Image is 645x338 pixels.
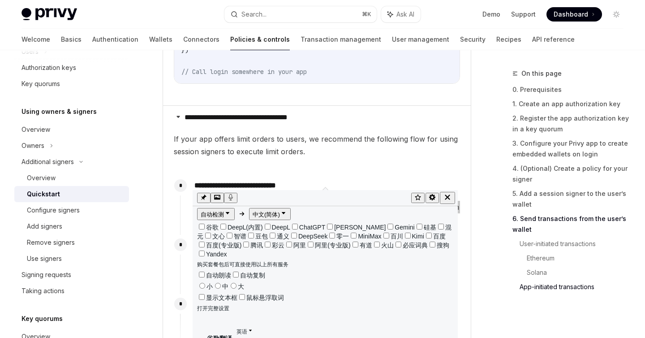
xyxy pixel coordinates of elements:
a: Basics [61,29,82,50]
div: Overview [27,173,56,183]
a: Ethereum [527,251,631,265]
a: Welcome [21,29,50,50]
div: Signing requests [21,269,71,280]
a: Configure signers [14,202,129,218]
a: Overview [14,121,129,138]
a: Authentication [92,29,138,50]
a: 3. Configure your Privy app to create embedded wallets on login [512,136,631,161]
a: 6. Send transactions from the user’s wallet [512,212,631,237]
div: Quickstart [27,189,60,199]
span: If your app offers limit orders to users, we recommend the following flow for using session signe... [174,133,460,158]
a: User-initiated transactions [520,237,631,251]
span: Ask AI [396,10,414,19]
a: Overview [14,170,129,186]
a: Support [511,10,536,19]
div: Additional signers [21,156,74,167]
span: ⌘ K [362,11,371,18]
span: // Call login somewhere in your app [181,68,307,76]
a: 4. (Optional) Create a policy for your signer [512,161,631,186]
span: Dashboard [554,10,588,19]
div: Authorization keys [21,62,76,73]
span: On this page [521,68,562,79]
a: Key quorums [14,76,129,92]
a: 5. Add a session signer to the user’s wallet [512,186,631,212]
a: Add signers [14,218,129,234]
a: Signing requests [14,267,129,283]
a: Authorization keys [14,60,129,76]
div: Use signers [27,253,62,264]
a: Demo [482,10,500,19]
div: Taking actions [21,286,64,296]
a: Remove signers [14,234,129,251]
h5: Using owners & signers [21,106,97,117]
button: Search...⌘K [224,6,376,22]
div: Search... [241,9,267,20]
a: Policies & controls [230,29,290,50]
a: Dashboard [546,7,602,22]
a: App-initiated transactions [520,280,631,294]
span: }) [181,46,189,54]
a: 1. Create an app authorization key [512,97,631,111]
a: Connectors [183,29,219,50]
button: Ask AI [381,6,421,22]
h5: Key quorums [21,313,63,324]
a: API reference [532,29,575,50]
a: User management [392,29,449,50]
a: Security [460,29,486,50]
a: 2. Register the app authorization key in a key quorum [512,111,631,136]
button: Toggle dark mode [609,7,623,22]
a: Quickstart [14,186,129,202]
a: Solana [527,265,631,280]
div: Overview [21,124,50,135]
div: Add signers [27,221,62,232]
a: Recipes [496,29,521,50]
div: Remove signers [27,237,75,248]
div: Configure signers [27,205,80,216]
a: 0. Prerequisites [512,82,631,97]
div: Key quorums [21,78,60,89]
img: light logo [21,8,77,21]
div: Owners [21,140,44,151]
a: Use signers [14,251,129,267]
a: Wallets [149,29,172,50]
a: Taking actions [14,283,129,299]
a: Transaction management [301,29,381,50]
